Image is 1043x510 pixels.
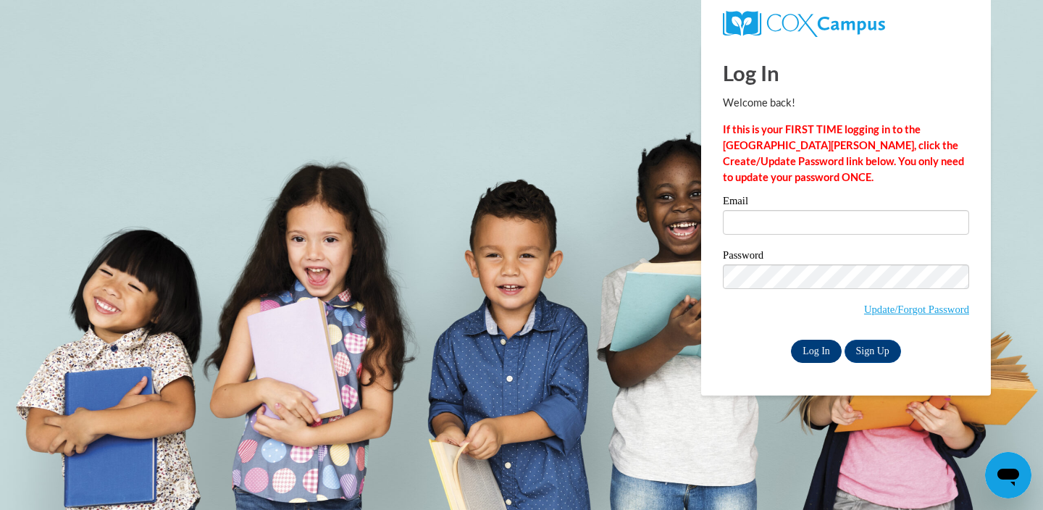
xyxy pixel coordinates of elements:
strong: If this is your FIRST TIME logging in to the [GEOGRAPHIC_DATA][PERSON_NAME], click the Create/Upd... [723,123,964,183]
input: Log In [791,340,842,363]
h1: Log In [723,58,969,88]
a: Update/Forgot Password [864,304,969,315]
a: Sign Up [845,340,901,363]
label: Password [723,250,969,264]
a: COX Campus [723,11,969,37]
p: Welcome back! [723,95,969,111]
img: COX Campus [723,11,885,37]
label: Email [723,196,969,210]
iframe: Button to launch messaging window [985,452,1031,498]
